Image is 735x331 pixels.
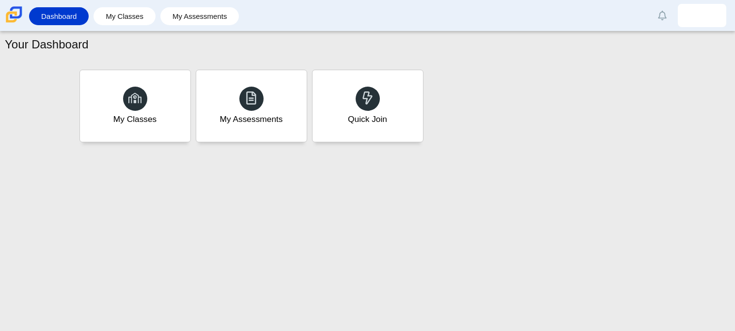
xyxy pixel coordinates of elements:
div: My Classes [113,113,157,125]
a: Alerts [652,5,673,26]
a: My Classes [79,70,191,142]
a: Quick Join [312,70,423,142]
a: jacqueline.gonzale.S6X9gg [678,4,726,27]
a: My Assessments [196,70,307,142]
a: Dashboard [34,7,84,25]
img: Carmen School of Science & Technology [4,4,24,25]
h1: Your Dashboard [5,36,89,53]
a: My Classes [98,7,151,25]
a: My Assessments [165,7,235,25]
a: Carmen School of Science & Technology [4,18,24,26]
div: My Assessments [220,113,283,125]
img: jacqueline.gonzale.S6X9gg [694,8,710,23]
div: Quick Join [348,113,387,125]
